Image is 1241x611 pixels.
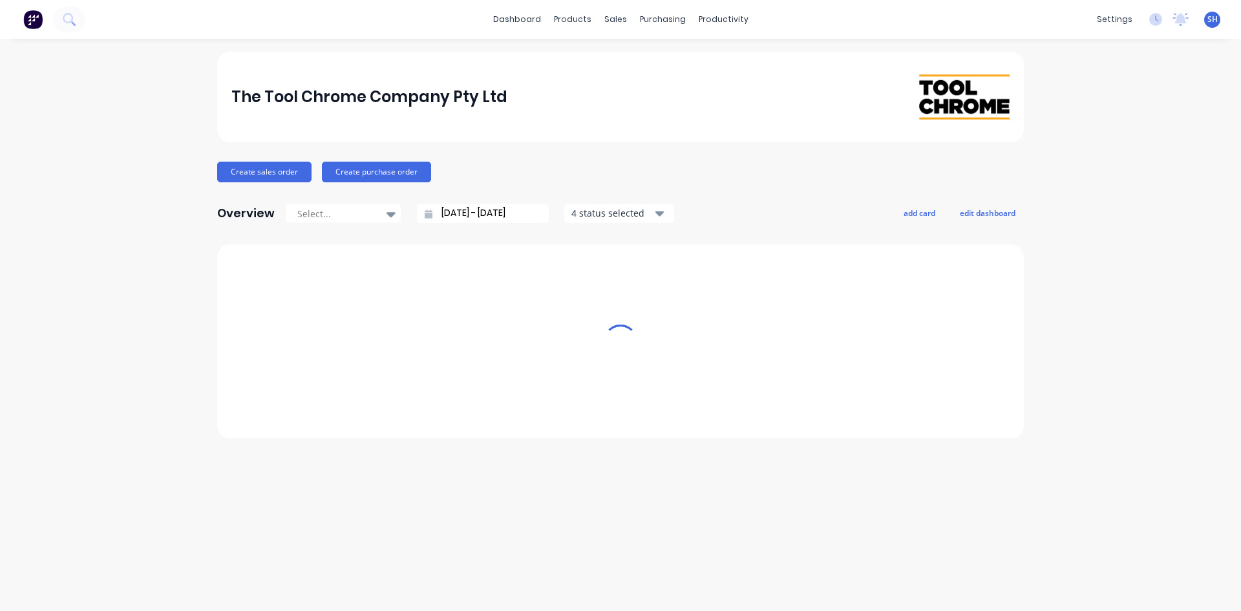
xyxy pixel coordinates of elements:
[951,204,1024,221] button: edit dashboard
[231,84,507,110] div: The Tool Chrome Company Pty Ltd
[547,10,598,29] div: products
[633,10,692,29] div: purchasing
[598,10,633,29] div: sales
[1207,14,1218,25] span: SH
[692,10,755,29] div: productivity
[571,206,653,220] div: 4 status selected
[895,204,944,221] button: add card
[217,162,312,182] button: Create sales order
[919,74,1010,120] img: The Tool Chrome Company Pty Ltd
[23,10,43,29] img: Factory
[217,200,275,226] div: Overview
[564,204,674,223] button: 4 status selected
[1090,10,1139,29] div: settings
[487,10,547,29] a: dashboard
[322,162,431,182] button: Create purchase order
